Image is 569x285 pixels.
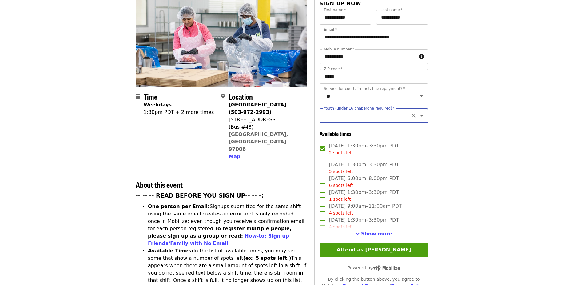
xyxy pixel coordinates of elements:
[229,123,302,131] div: (Bus #48)
[329,197,351,202] span: 1 spot left
[324,106,395,110] label: Youth (under 16 chaperone required)
[417,92,426,100] button: Open
[324,87,405,90] label: Service for court, Tri-met, fine repayment?
[148,248,193,254] strong: Available Times:
[148,226,292,239] strong: To register multiple people, please sign up as a group or read:
[320,69,428,84] input: ZIP code
[136,192,264,199] strong: -- -- -- READ BEFORE YOU SIGN UP-- -- -:
[329,189,399,203] span: [DATE] 1:30pm–3:30pm PDT
[380,8,402,12] label: Last name
[329,175,399,189] span: [DATE] 6:00pm–8:00pm PDT
[320,243,428,257] button: Attend as [PERSON_NAME]
[229,102,286,115] strong: [GEOGRAPHIC_DATA] (503-972-2993)
[324,8,346,12] label: First name
[144,102,172,108] strong: Weekdays
[320,130,352,138] span: Available times
[324,47,354,51] label: Mobile number
[144,91,157,102] span: Time
[329,224,353,229] span: 4 spots left
[221,94,225,99] i: map-marker-alt icon
[243,255,291,261] strong: (ex: 5 spots left.)
[329,142,399,156] span: [DATE] 1:30pm–3:30pm PDT
[229,131,288,152] a: [GEOGRAPHIC_DATA], [GEOGRAPHIC_DATA] 97006
[229,116,302,123] div: [STREET_ADDRESS]
[229,154,240,159] span: Map
[320,30,428,44] input: Email
[417,111,426,120] button: Open
[372,265,400,271] img: Powered by Mobilize
[229,153,240,160] button: Map
[229,91,253,102] span: Location
[320,10,372,25] input: First name
[148,203,307,247] li: Signups submitted for the same shift using the same email creates an error and is only recorded o...
[320,1,361,6] span: Sign up now
[320,49,416,64] input: Mobile number
[148,203,210,209] strong: One person per Email:
[356,230,392,238] button: See more timeslots
[409,111,418,120] button: Clear
[329,161,399,175] span: [DATE] 1:30pm–3:30pm PDT
[329,169,353,174] span: 5 spots left
[144,109,214,116] div: 1:30pm PDT + 2 more times
[361,231,392,237] span: Show more
[324,67,342,71] label: ZIP code
[348,265,400,270] span: Powered by
[136,179,183,190] span: About this event
[148,233,289,246] a: How-to: Sign up Friends/Family with No Email
[329,203,402,216] span: [DATE] 9:00am–11:00am PDT
[376,10,428,25] input: Last name
[329,216,399,230] span: [DATE] 1:30pm–3:30pm PDT
[419,54,424,60] i: circle-info icon
[136,94,140,99] i: calendar icon
[329,150,353,155] span: 2 spots left
[329,183,353,188] span: 6 spots left
[148,247,307,284] li: In the list of available times, you may see some that show a number of spots left This appears wh...
[329,211,353,215] span: 4 spots left
[324,28,337,31] label: Email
